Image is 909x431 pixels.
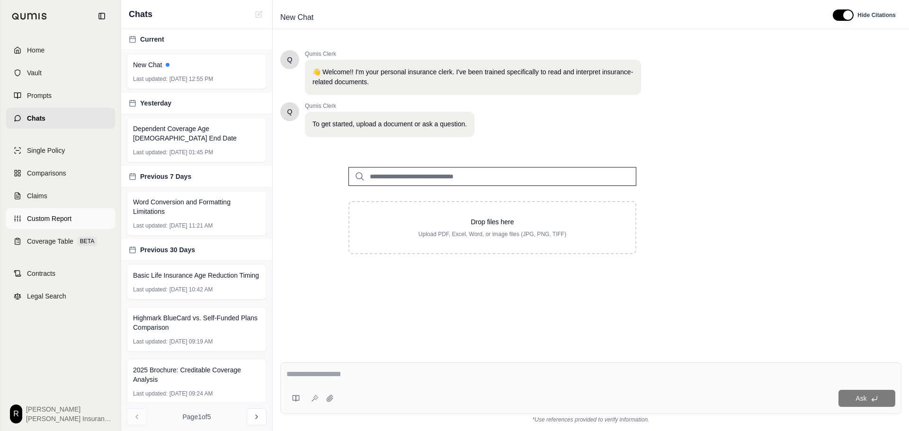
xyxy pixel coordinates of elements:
[838,390,895,407] button: Ask
[27,146,65,155] span: Single Policy
[287,55,293,64] span: Hello
[133,60,162,70] span: New Chat
[169,75,213,83] span: [DATE] 12:55 PM
[276,10,317,25] span: New Chat
[27,114,45,123] span: Chats
[27,168,66,178] span: Comparisons
[140,35,164,44] span: Current
[6,163,115,184] a: Comparisons
[169,338,213,345] span: [DATE] 09:19 AM
[312,119,467,129] p: To get started, upload a document or ask a question.
[140,172,191,181] span: Previous 7 Days
[140,98,171,108] span: Yesterday
[280,414,901,423] div: *Use references provided to verify information.
[133,271,259,280] span: Basic Life Insurance Age Reduction Timing
[276,10,821,25] div: Edit Title
[133,75,168,83] span: Last updated:
[6,286,115,307] a: Legal Search
[27,68,42,78] span: Vault
[287,107,293,116] span: Hello
[12,13,47,20] img: Qumis Logo
[312,67,633,87] p: 👋 Welcome!! I'm your personal insurance clerk. I've been trained specifically to read and interpr...
[129,8,152,21] span: Chats
[133,286,168,293] span: Last updated:
[169,390,213,397] span: [DATE] 09:24 AM
[133,313,260,332] span: Highmark BlueCard vs. Self-Funded Plans Comparison
[133,365,260,384] span: 2025 Brochure: Creditable Coverage Analysis
[6,40,115,61] a: Home
[94,9,109,24] button: Collapse sidebar
[6,85,115,106] a: Prompts
[77,237,97,246] span: BETA
[140,245,195,255] span: Previous 30 Days
[6,62,115,83] a: Vault
[365,217,620,227] p: Drop files here
[27,214,71,223] span: Custom Report
[133,149,168,156] span: Last updated:
[133,197,260,216] span: Word Conversion and Formatting Limitations
[6,208,115,229] a: Custom Report
[169,286,213,293] span: [DATE] 10:42 AM
[6,231,115,252] a: Coverage TableBETA
[365,230,620,238] p: Upload PDF, Excel, Word, or image files (JPG, PNG, TIFF)
[133,124,260,143] span: Dependent Coverage Age [DEMOGRAPHIC_DATA] End Date
[26,405,111,414] span: [PERSON_NAME]
[27,237,73,246] span: Coverage Table
[169,149,213,156] span: [DATE] 01:45 PM
[6,140,115,161] a: Single Policy
[305,50,641,58] span: Qumis Clerk
[305,102,474,110] span: Qumis Clerk
[183,412,211,422] span: Page 1 of 5
[6,263,115,284] a: Contracts
[27,45,45,55] span: Home
[133,222,168,229] span: Last updated:
[169,222,213,229] span: [DATE] 11:21 AM
[253,9,265,20] button: New Chat
[10,405,22,423] div: R
[26,414,111,423] span: [PERSON_NAME] Insurance
[6,108,115,129] a: Chats
[133,390,168,397] span: Last updated:
[857,11,896,19] span: Hide Citations
[27,191,47,201] span: Claims
[27,91,52,100] span: Prompts
[27,291,66,301] span: Legal Search
[856,395,866,402] span: Ask
[27,269,55,278] span: Contracts
[6,185,115,206] a: Claims
[133,338,168,345] span: Last updated:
